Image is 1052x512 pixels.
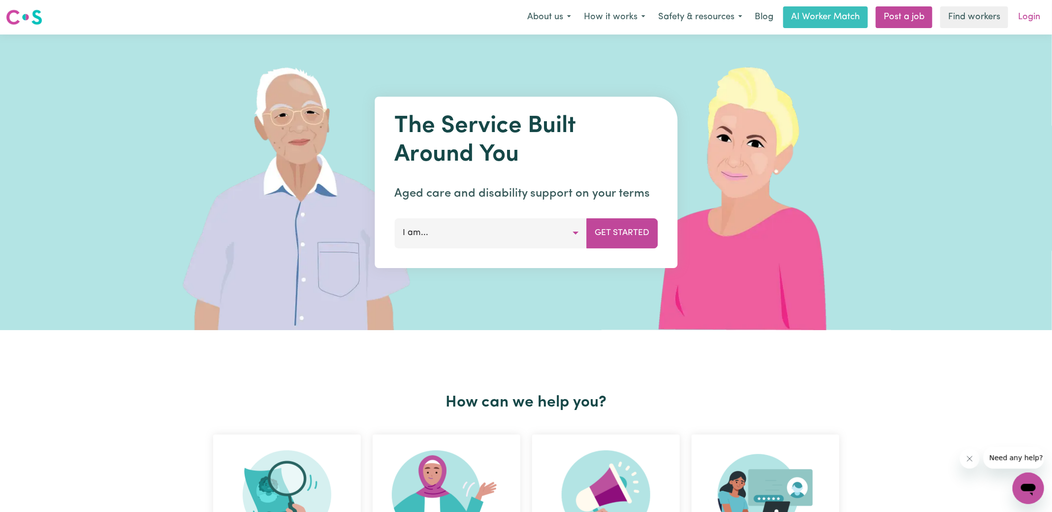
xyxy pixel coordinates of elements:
p: Aged care and disability support on your terms [394,185,658,203]
button: How it works [577,7,652,28]
iframe: Message from company [984,447,1044,469]
a: Find workers [940,6,1008,28]
a: AI Worker Match [783,6,868,28]
button: Safety & resources [652,7,749,28]
iframe: Button to launch messaging window [1013,473,1044,504]
a: Careseekers logo [6,6,42,29]
button: About us [521,7,577,28]
iframe: Close message [960,449,980,469]
a: Login [1012,6,1046,28]
img: Careseekers logo [6,8,42,26]
button: Get Started [586,218,658,248]
a: Blog [749,6,779,28]
a: Post a job [876,6,932,28]
h2: How can we help you? [207,393,845,412]
button: I am... [394,218,587,248]
h1: The Service Built Around You [394,112,658,169]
